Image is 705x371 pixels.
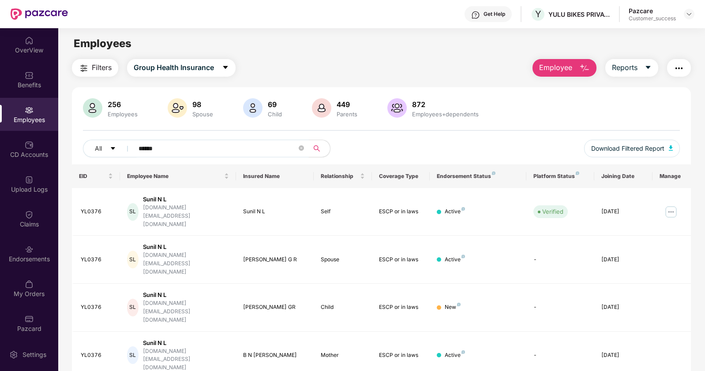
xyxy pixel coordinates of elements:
[299,145,304,151] span: close-circle
[445,303,461,312] div: New
[143,243,229,251] div: Sunil N L
[72,164,120,188] th: EID
[584,140,680,157] button: Download Filtered Report
[110,145,116,152] span: caret-down
[127,59,236,77] button: Group Health Insurancecaret-down
[471,11,480,19] img: svg+xml;base64,PHN2ZyBpZD0iSGVscC0zMngzMiIgeG1sbnM9Imh0dHA6Ly93d3cudzMub3JnLzIwMDAvc3ZnIiB3aWR0aD...
[308,140,330,157] button: search
[526,236,594,284] td: -
[532,59,596,77] button: Employee
[652,164,691,188] th: Manage
[321,208,365,216] div: Self
[605,59,658,77] button: Reportscaret-down
[629,15,676,22] div: Customer_success
[72,59,118,77] button: Filters
[410,100,480,109] div: 872
[222,64,229,72] span: caret-down
[533,173,587,180] div: Platform Status
[143,339,229,347] div: Sunil N L
[335,100,359,109] div: 449
[539,62,572,73] span: Employee
[191,100,215,109] div: 98
[168,98,187,118] img: svg+xml;base64,PHN2ZyB4bWxucz0iaHR0cDovL3d3dy53My5vcmcvMjAwMC9zdmciIHhtbG5zOnhsaW5rPSJodHRwOi8vd3...
[312,98,331,118] img: svg+xml;base64,PHN2ZyB4bWxucz0iaHR0cDovL3d3dy53My5vcmcvMjAwMC9zdmciIHhtbG5zOnhsaW5rPSJodHRwOi8vd3...
[542,207,563,216] div: Verified
[321,173,358,180] span: Relationship
[74,37,131,50] span: Employees
[127,299,139,316] div: SL
[461,255,465,258] img: svg+xml;base64,PHN2ZyB4bWxucz0iaHR0cDovL3d3dy53My5vcmcvMjAwMC9zdmciIHdpZHRoPSI4IiBoZWlnaHQ9IjgiIH...
[127,203,139,221] div: SL
[594,164,652,188] th: Joining Date
[299,145,304,153] span: close-circle
[379,208,423,216] div: ESCP or in laws
[243,351,306,360] div: B N [PERSON_NAME]
[492,171,495,175] img: svg+xml;base64,PHN2ZyB4bWxucz0iaHR0cDovL3d3dy53My5vcmcvMjAwMC9zdmciIHdpZHRoPSI4IiBoZWlnaHQ9IjgiIH...
[461,207,465,211] img: svg+xml;base64,PHN2ZyB4bWxucz0iaHR0cDovL3d3dy53My5vcmcvMjAwMC9zdmciIHdpZHRoPSI4IiBoZWlnaHQ9IjgiIH...
[25,36,34,45] img: svg+xml;base64,PHN2ZyBpZD0iSG9tZSIgeG1sbnM9Imh0dHA6Ly93d3cudzMub3JnLzIwMDAvc3ZnIiB3aWR0aD0iMjAiIG...
[601,351,645,360] div: [DATE]
[266,100,284,109] div: 69
[601,256,645,264] div: [DATE]
[143,204,229,229] div: [DOMAIN_NAME][EMAIL_ADDRESS][DOMAIN_NAME]
[445,351,465,360] div: Active
[535,9,541,19] span: Y
[134,62,214,73] span: Group Health Insurance
[25,141,34,149] img: svg+xml;base64,PHN2ZyBpZD0iQ0RfQWNjb3VudHMiIGRhdGEtbmFtZT0iQ0QgQWNjb3VudHMiIHhtbG5zPSJodHRwOi8vd3...
[686,11,693,18] img: svg+xml;base64,PHN2ZyBpZD0iRHJvcGRvd24tMzJ4MzIiIHhtbG5zPSJodHRwOi8vd3d3LnczLm9yZy8yMDAwL3N2ZyIgd2...
[143,195,229,204] div: Sunil N L
[629,7,676,15] div: Pazcare
[243,303,306,312] div: [PERSON_NAME] GR
[81,256,113,264] div: YL0376
[92,62,112,73] span: Filters
[321,351,365,360] div: Mother
[79,63,89,74] img: svg+xml;base64,PHN2ZyB4bWxucz0iaHR0cDovL3d3dy53My5vcmcvMjAwMC9zdmciIHdpZHRoPSIyNCIgaGVpZ2h0PSIyNC...
[308,145,326,152] span: search
[11,8,68,20] img: New Pazcare Logo
[579,63,590,74] img: svg+xml;base64,PHN2ZyB4bWxucz0iaHR0cDovL3d3dy53My5vcmcvMjAwMC9zdmciIHhtbG5zOnhsaW5rPSJodHRwOi8vd3...
[83,98,102,118] img: svg+xml;base64,PHN2ZyB4bWxucz0iaHR0cDovL3d3dy53My5vcmcvMjAwMC9zdmciIHhtbG5zOnhsaW5rPSJodHRwOi8vd3...
[143,291,229,299] div: Sunil N L
[25,280,34,289] img: svg+xml;base64,PHN2ZyBpZD0iTXlfT3JkZXJzIiBkYXRhLW5hbWU9Ik15IE9yZGVycyIgeG1sbnM9Imh0dHA6Ly93d3cudz...
[106,100,139,109] div: 256
[576,171,579,175] img: svg+xml;base64,PHN2ZyB4bWxucz0iaHR0cDovL3d3dy53My5vcmcvMjAwMC9zdmciIHdpZHRoPSI4IiBoZWlnaHQ9IjgiIH...
[437,173,519,180] div: Endorsement Status
[25,71,34,80] img: svg+xml;base64,PHN2ZyBpZD0iQmVuZWZpdHMiIHhtbG5zPSJodHRwOi8vd3d3LnczLm9yZy8yMDAwL3N2ZyIgd2lkdGg9Ij...
[106,111,139,118] div: Employees
[321,256,365,264] div: Spouse
[81,208,113,216] div: YL0376
[25,106,34,115] img: svg+xml;base64,PHN2ZyBpZD0iRW1wbG95ZWVzIiB4bWxucz0iaHR0cDovL3d3dy53My5vcmcvMjAwMC9zdmciIHdpZHRoPS...
[143,299,229,324] div: [DOMAIN_NAME][EMAIL_ADDRESS][DOMAIN_NAME]
[379,303,423,312] div: ESCP or in laws
[548,10,610,19] div: YULU BIKES PRIVATE LIMITED
[25,175,34,184] img: svg+xml;base64,PHN2ZyBpZD0iVXBsb2FkX0xvZ3MiIGRhdGEtbmFtZT0iVXBsb2FkIExvZ3MiIHhtbG5zPSJodHRwOi8vd3...
[601,303,645,312] div: [DATE]
[372,164,430,188] th: Coverage Type
[601,208,645,216] div: [DATE]
[591,144,664,153] span: Download Filtered Report
[410,111,480,118] div: Employees+dependents
[645,64,652,72] span: caret-down
[127,173,222,180] span: Employee Name
[526,284,594,332] td: -
[191,111,215,118] div: Spouse
[387,98,407,118] img: svg+xml;base64,PHN2ZyB4bWxucz0iaHR0cDovL3d3dy53My5vcmcvMjAwMC9zdmciIHhtbG5zOnhsaW5rPSJodHRwOi8vd3...
[243,208,306,216] div: Sunil N L
[266,111,284,118] div: Child
[379,351,423,360] div: ESCP or in laws
[127,346,139,364] div: SL
[127,251,139,268] div: SL
[25,245,34,254] img: svg+xml;base64,PHN2ZyBpZD0iRW5kb3JzZW1lbnRzIiB4bWxucz0iaHR0cDovL3d3dy53My5vcmcvMjAwMC9zdmciIHdpZH...
[321,303,365,312] div: Child
[79,173,107,180] span: EID
[314,164,372,188] th: Relationship
[379,256,423,264] div: ESCP or in laws
[335,111,359,118] div: Parents
[95,144,102,153] span: All
[81,303,113,312] div: YL0376
[457,303,461,306] img: svg+xml;base64,PHN2ZyB4bWxucz0iaHR0cDovL3d3dy53My5vcmcvMjAwMC9zdmciIHdpZHRoPSI4IiBoZWlnaHQ9IjgiIH...
[9,350,18,359] img: svg+xml;base64,PHN2ZyBpZD0iU2V0dGluZy0yMHgyMCIgeG1sbnM9Imh0dHA6Ly93d3cudzMub3JnLzIwMDAvc3ZnIiB3aW...
[669,145,673,151] img: svg+xml;base64,PHN2ZyB4bWxucz0iaHR0cDovL3d3dy53My5vcmcvMjAwMC9zdmciIHhtbG5zOnhsaW5rPSJodHRwOi8vd3...
[81,351,113,360] div: YL0376
[461,350,465,354] img: svg+xml;base64,PHN2ZyB4bWxucz0iaHR0cDovL3d3dy53My5vcmcvMjAwMC9zdmciIHdpZHRoPSI4IiBoZWlnaHQ9IjgiIH...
